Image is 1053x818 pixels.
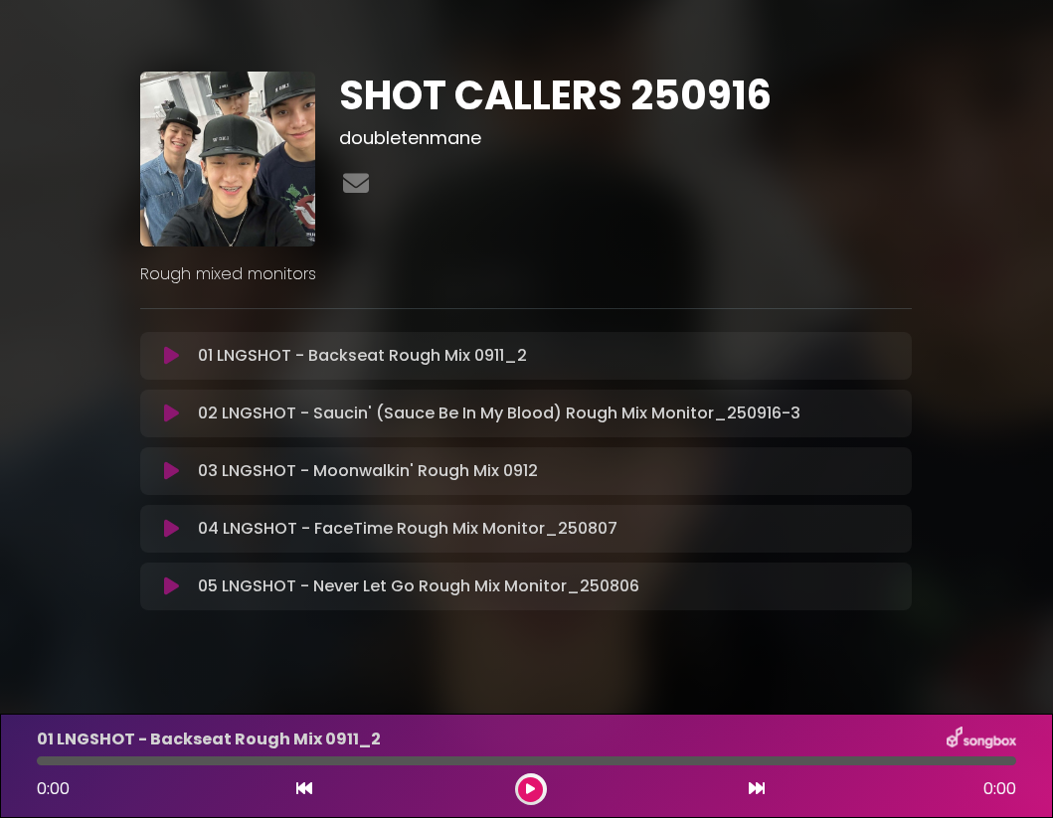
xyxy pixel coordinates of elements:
[339,72,912,119] h1: SHOT CALLERS 250916
[198,517,617,541] p: 04 LNGSHOT - FaceTime Rough Mix Monitor_250807
[198,402,800,425] p: 02 LNGSHOT - Saucin' (Sauce Be In My Blood) Rough Mix Monitor_250916-3
[140,262,912,286] p: Rough mixed monitors
[198,344,527,368] p: 01 LNGSHOT - Backseat Rough Mix 0911_2
[140,72,315,246] img: EhfZEEfJT4ehH6TTm04u
[198,459,538,483] p: 03 LNGSHOT - Moonwalkin' Rough Mix 0912
[339,127,912,149] h3: doubletenmane
[198,574,639,598] p: 05 LNGSHOT - Never Let Go Rough Mix Monitor_250806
